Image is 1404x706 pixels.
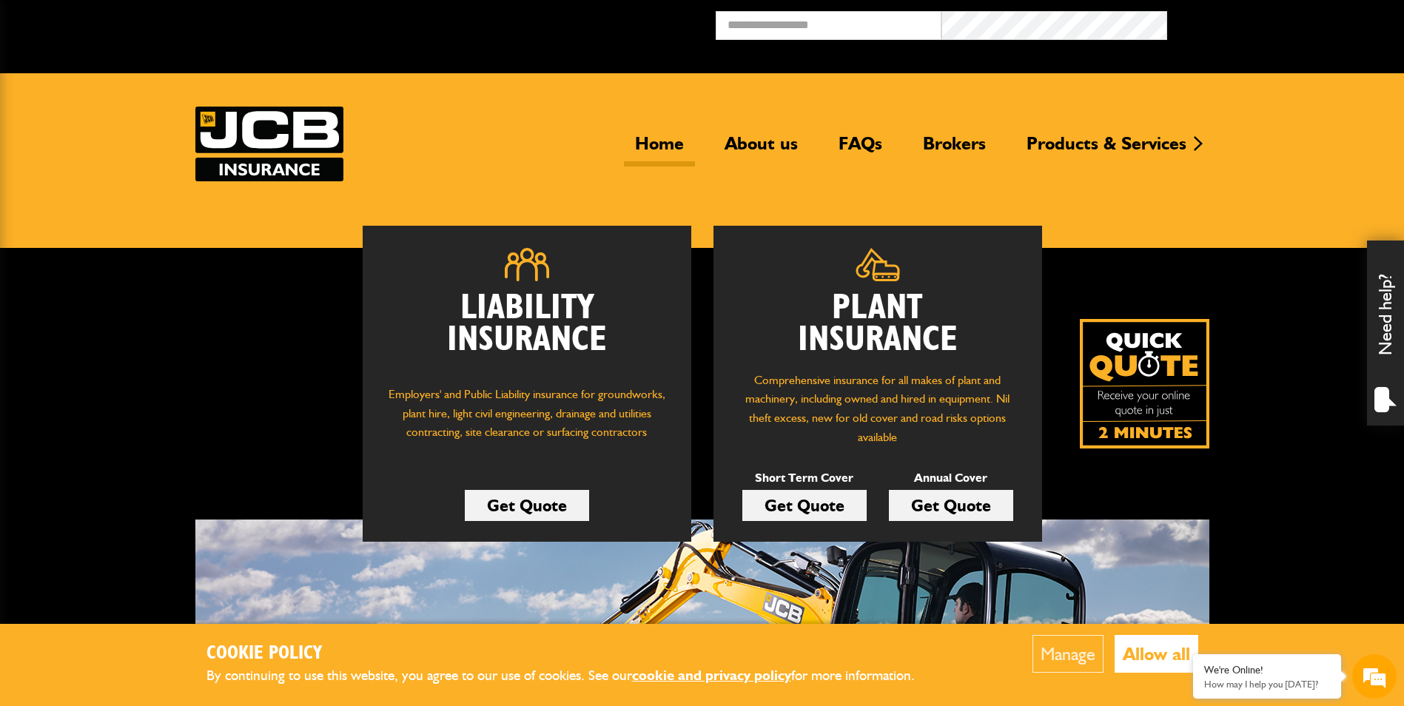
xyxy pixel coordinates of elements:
button: Allow all [1115,635,1198,673]
button: Broker Login [1167,11,1393,34]
img: Quick Quote [1080,319,1209,448]
p: How may I help you today? [1204,679,1330,690]
a: Get your insurance quote isn just 2-minutes [1080,319,1209,448]
h2: Liability Insurance [385,292,669,371]
h2: Cookie Policy [206,642,939,665]
p: Comprehensive insurance for all makes of plant and machinery, including owned and hired in equipm... [736,371,1020,446]
p: By continuing to use this website, you agree to our use of cookies. See our for more information. [206,665,939,687]
a: Get Quote [742,490,867,521]
button: Manage [1032,635,1104,673]
a: About us [713,132,809,167]
h2: Plant Insurance [736,292,1020,356]
div: Need help? [1367,241,1404,426]
img: JCB Insurance Services logo [195,107,343,181]
a: Products & Services [1015,132,1198,167]
div: We're Online! [1204,664,1330,676]
p: Annual Cover [889,468,1013,488]
p: Employers' and Public Liability insurance for groundworks, plant hire, light civil engineering, d... [385,385,669,456]
a: Brokers [912,132,997,167]
a: cookie and privacy policy [632,667,791,684]
a: Get Quote [889,490,1013,521]
p: Short Term Cover [742,468,867,488]
a: Get Quote [465,490,589,521]
a: Home [624,132,695,167]
a: JCB Insurance Services [195,107,343,181]
a: FAQs [827,132,893,167]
